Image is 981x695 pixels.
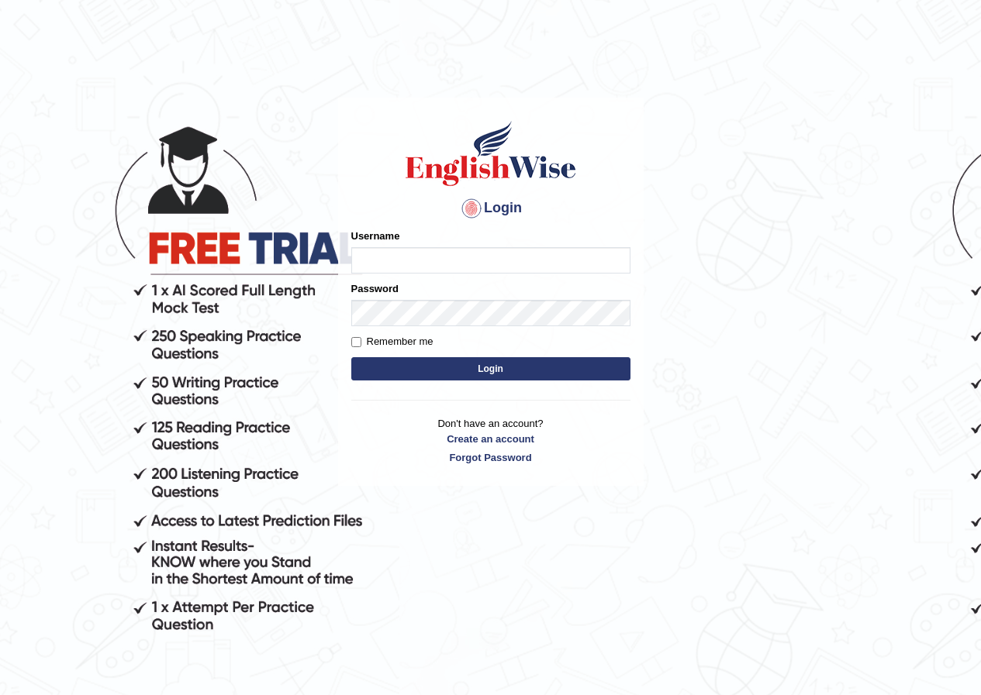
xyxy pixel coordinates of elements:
[351,450,630,465] a: Forgot Password
[351,432,630,446] a: Create an account
[351,416,630,464] p: Don't have an account?
[351,281,399,296] label: Password
[402,119,579,188] img: Logo of English Wise sign in for intelligent practice with AI
[351,334,434,349] label: Remember me
[351,229,400,243] label: Username
[351,357,630,380] button: Login
[351,337,361,347] input: Remember me
[351,196,630,221] h4: Login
